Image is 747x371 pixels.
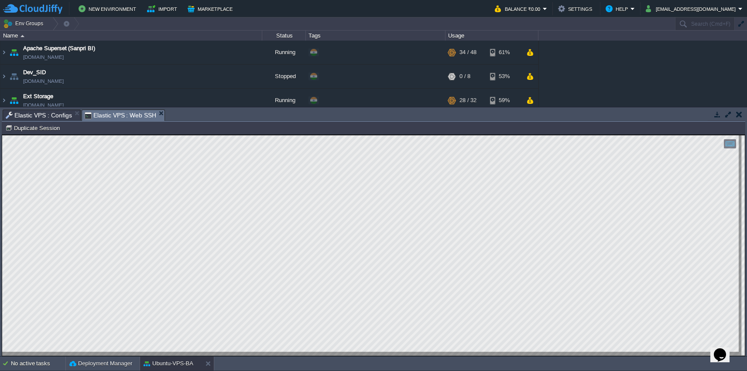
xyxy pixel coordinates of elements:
[459,41,476,64] div: 34 / 48
[262,65,306,88] div: Stopped
[606,3,630,14] button: Help
[459,89,476,112] div: 28 / 32
[85,110,157,121] span: Elastic VPS : Web SSH
[1,31,262,41] div: Name
[0,41,7,64] img: AMDAwAAAACH5BAEAAAAALAAAAAABAAEAAAICRAEAOw==
[263,31,305,41] div: Status
[3,17,46,30] button: Env Groups
[23,92,53,101] a: Ext Storage
[0,89,7,112] img: AMDAwAAAACH5BAEAAAAALAAAAAABAAEAAAICRAEAOw==
[3,3,62,14] img: CloudJiffy
[646,3,738,14] button: [EMAIL_ADDRESS][DOMAIN_NAME]
[558,3,595,14] button: Settings
[21,35,24,37] img: AMDAwAAAACH5BAEAAAAALAAAAAABAAEAAAICRAEAOw==
[495,3,543,14] button: Balance ₹0.00
[23,101,64,110] span: [DOMAIN_NAME]
[6,110,72,120] span: Elastic VPS : Configs
[69,359,132,368] button: Deployment Manager
[446,31,538,41] div: Usage
[459,65,470,88] div: 0 / 8
[490,65,518,88] div: 53%
[8,65,20,88] img: AMDAwAAAACH5BAEAAAAALAAAAAABAAEAAAICRAEAOw==
[23,77,64,86] a: [DOMAIN_NAME]
[23,68,46,77] a: Dev_SID
[306,31,445,41] div: Tags
[5,124,62,132] button: Duplicate Session
[8,89,20,112] img: AMDAwAAAACH5BAEAAAAALAAAAAABAAEAAAICRAEAOw==
[11,357,65,371] div: No active tasks
[8,41,20,64] img: AMDAwAAAACH5BAEAAAAALAAAAAABAAEAAAICRAEAOw==
[79,3,139,14] button: New Environment
[490,41,518,64] div: 61%
[262,41,306,64] div: Running
[23,44,95,53] a: Apache Superset (Sanpri BI)
[188,3,235,14] button: Marketplace
[147,3,180,14] button: Import
[144,359,193,368] button: Ubuntu-VPS-BA
[0,65,7,88] img: AMDAwAAAACH5BAEAAAAALAAAAAABAAEAAAICRAEAOw==
[710,336,738,362] iframe: chat widget
[490,89,518,112] div: 59%
[262,89,306,112] div: Running
[23,53,64,62] a: [DOMAIN_NAME]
